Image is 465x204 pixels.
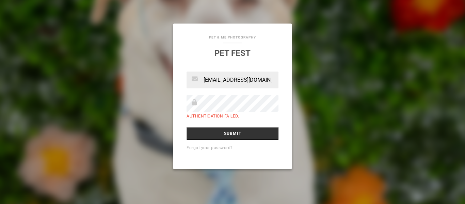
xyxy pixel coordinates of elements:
[187,145,233,150] a: Forgot your password?
[187,114,239,119] label: Authentication failed.
[209,35,256,39] a: Pet & Me Photography
[187,127,278,140] input: Submit
[214,48,251,58] a: Pet Fest
[187,72,278,88] input: Email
